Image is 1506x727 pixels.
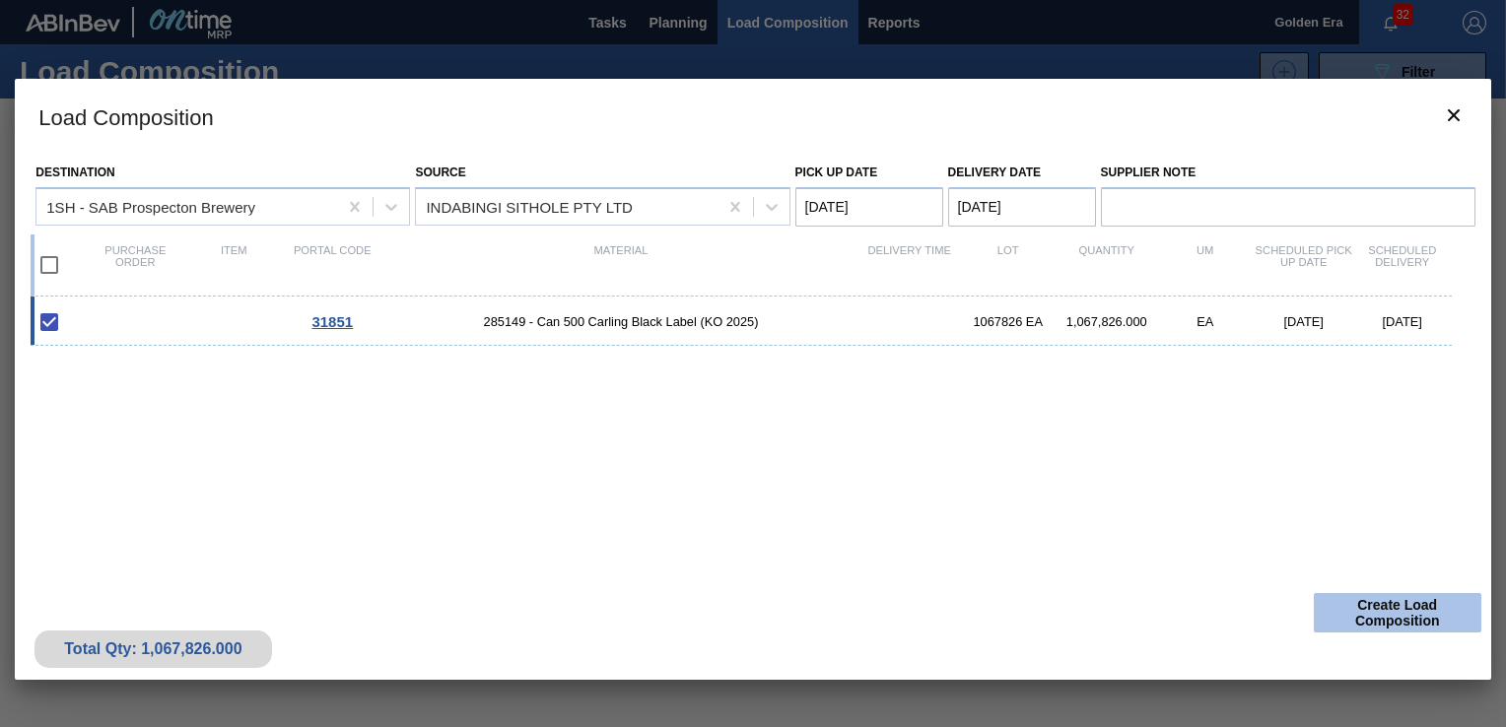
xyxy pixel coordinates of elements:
div: INDABINGI SITHOLE PTY LTD [426,198,633,215]
label: Destination [35,165,114,179]
span: 31851 [311,313,353,330]
label: Supplier Note [1101,159,1475,187]
div: 1067826 EA [959,314,1058,329]
div: Total Qty: 1,067,826.000 [49,640,256,658]
label: Delivery Date [948,165,1041,179]
button: Create Load Composition [1314,593,1481,632]
input: mm/dd/yyyy [795,187,943,227]
div: Go to Order [283,313,381,330]
label: Source [415,165,465,179]
div: Lot [959,244,1058,286]
div: 1SH - SAB Prospecton Brewery [46,198,255,215]
div: Purchase order [86,244,184,286]
div: Scheduled Pick up Date [1255,244,1353,286]
div: EA [1156,314,1255,329]
div: Portal code [283,244,381,286]
div: 1,067,826.000 [1058,314,1156,329]
label: Pick up Date [795,165,878,179]
div: Delivery Time [860,244,959,286]
span: 285149 - Can 500 Carling Black Label (KO 2025) [381,314,859,329]
div: Item [184,244,283,286]
h3: Load Composition [15,79,1490,154]
div: [DATE] [1255,314,1353,329]
div: UM [1156,244,1255,286]
div: Scheduled Delivery [1353,244,1452,286]
div: Quantity [1058,244,1156,286]
input: mm/dd/yyyy [948,187,1096,227]
div: Material [381,244,859,286]
div: [DATE] [1353,314,1452,329]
